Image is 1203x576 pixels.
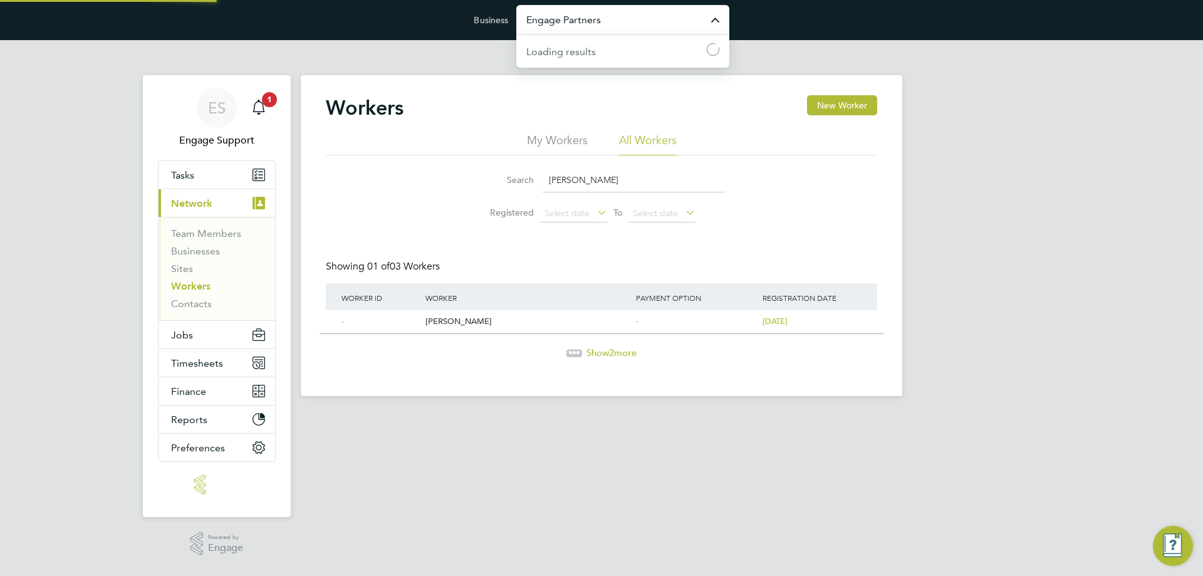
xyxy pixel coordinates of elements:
h2: Workers [326,95,404,120]
div: Network [159,217,275,320]
div: Worker [422,283,633,312]
a: Sites [171,263,193,275]
span: Show more [586,347,637,359]
button: Engage Resource Center [1153,526,1193,566]
button: Reports [159,406,275,433]
span: Jobs [171,329,193,341]
div: - [633,310,759,333]
span: 1 [262,92,277,107]
div: [PERSON_NAME] [422,310,633,333]
span: ES [208,100,226,116]
span: Reports [171,414,207,426]
div: Registration Date [759,283,865,312]
a: Team Members [171,228,241,239]
div: Payment Option [633,283,759,312]
span: To [610,204,626,221]
span: Network [171,197,212,209]
button: Preferences [159,434,275,461]
span: Timesheets [171,357,223,369]
label: Registered [477,207,534,218]
button: Jobs [159,321,275,348]
span: Preferences [171,442,225,454]
li: My Workers [527,133,588,155]
span: [DATE] [763,316,788,327]
a: Workers [171,280,211,292]
button: New Worker [807,95,877,115]
a: Contacts [171,298,212,310]
span: Engage [208,543,243,553]
a: Businesses [171,245,220,257]
li: All Workers [619,133,677,155]
label: Search [477,174,534,186]
a: Go to home page [158,474,276,495]
span: Engage Support [158,133,276,148]
span: 2 [609,347,614,359]
input: Name, email or phone number [543,168,726,192]
div: Loading results [526,45,596,60]
span: Finance [171,385,206,397]
span: 01 of [367,260,390,273]
span: Select date [544,207,590,219]
a: Powered byEngage [190,532,244,556]
div: - [338,310,422,333]
span: Powered by [208,532,243,543]
a: ESEngage Support [158,88,276,148]
span: Tasks [171,169,194,181]
button: Timesheets [159,349,275,377]
a: -[PERSON_NAME]-[DATE] [338,310,865,320]
div: Showing [326,260,442,273]
span: Select date [633,207,678,219]
span: 03 Workers [367,260,440,273]
img: engage-logo-retina.png [194,474,239,495]
div: Worker ID [338,283,422,312]
label: Business [474,14,508,26]
button: Finance [159,377,275,405]
button: Network [159,189,275,217]
a: 1 [246,88,271,128]
nav: Main navigation [143,75,291,517]
a: Tasks [159,161,275,189]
